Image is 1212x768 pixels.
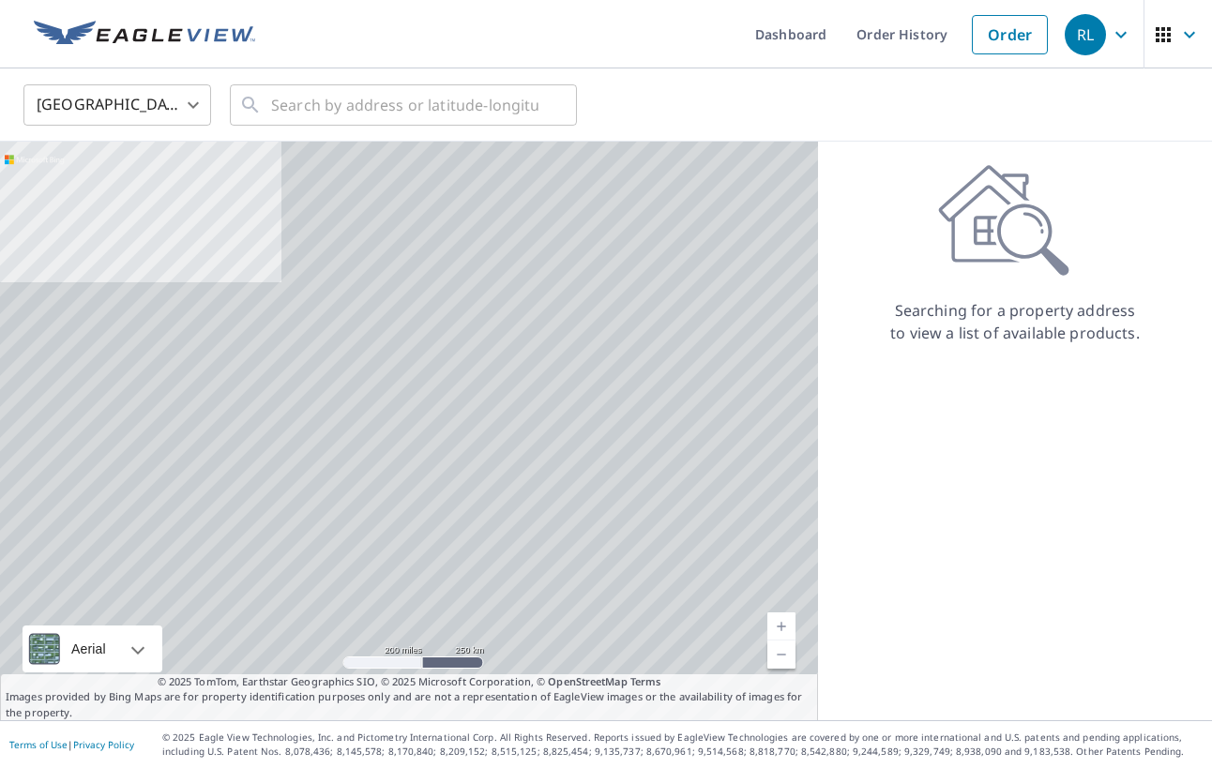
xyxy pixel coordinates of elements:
input: Search by address or latitude-longitude [271,79,538,131]
a: OpenStreetMap [548,674,627,688]
span: © 2025 TomTom, Earthstar Geographics SIO, © 2025 Microsoft Corporation, © [158,674,661,690]
a: Order [972,15,1048,54]
a: Terms of Use [9,738,68,751]
p: Searching for a property address to view a list of available products. [889,299,1141,344]
div: RL [1065,14,1106,55]
a: Current Level 5, Zoom Out [767,640,795,669]
a: Terms [630,674,661,688]
div: Aerial [23,625,162,672]
p: © 2025 Eagle View Technologies, Inc. and Pictometry International Corp. All Rights Reserved. Repo... [162,730,1203,759]
div: [GEOGRAPHIC_DATA] [23,79,211,131]
a: Privacy Policy [73,738,134,751]
a: Current Level 5, Zoom In [767,612,795,640]
p: | [9,739,134,750]
div: Aerial [66,625,112,672]
img: EV Logo [34,21,255,49]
